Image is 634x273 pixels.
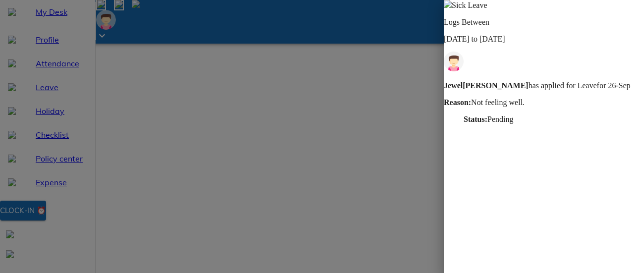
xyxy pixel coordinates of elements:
[444,98,634,107] p: Not feeling well.
[452,1,487,9] span: Sick Leave
[444,81,634,90] p: has applied for Leave for 26-Sep
[444,81,528,90] strong: Jewel [PERSON_NAME]
[444,98,471,107] strong: Reason:
[444,52,464,71] img: weLlBVrZJxSdAAAAABJRU5ErkJggg==
[444,35,634,44] p: [DATE] to [DATE]
[464,115,634,124] p: Pending
[464,115,487,123] strong: Status:
[444,18,634,27] p: Logs Between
